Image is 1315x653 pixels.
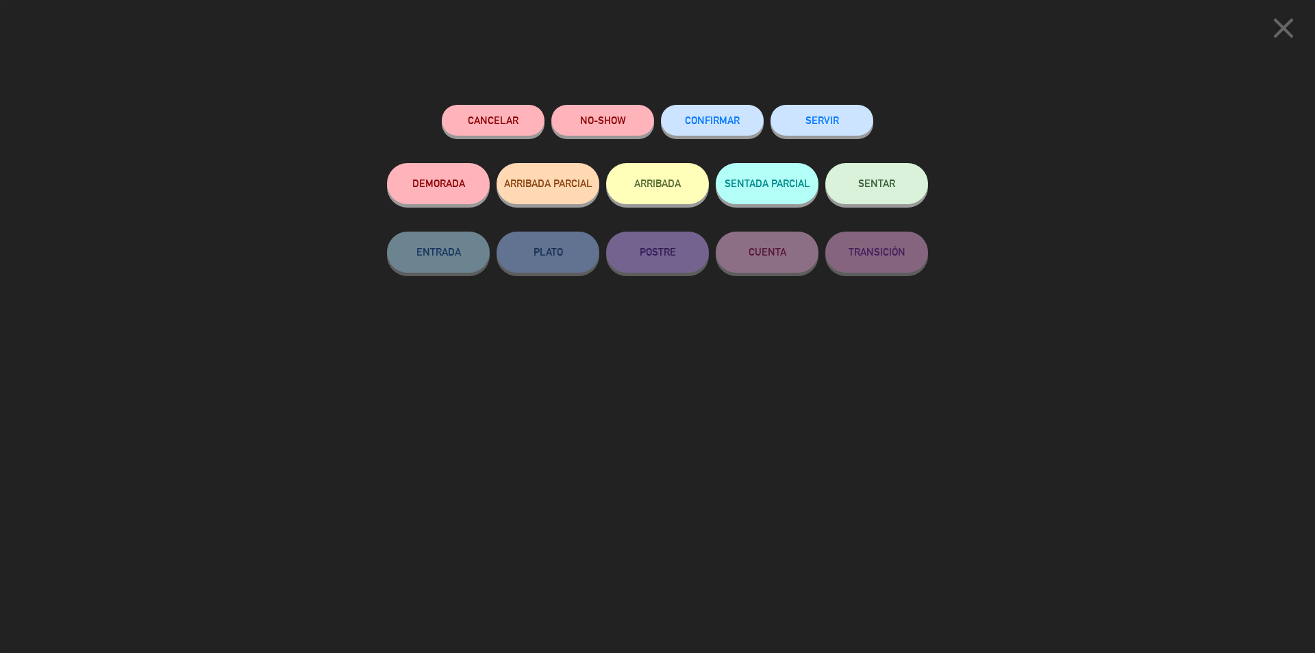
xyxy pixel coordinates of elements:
[1262,10,1305,51] button: close
[661,105,764,136] button: CONFIRMAR
[606,163,709,204] button: ARRIBADA
[1266,11,1301,45] i: close
[387,163,490,204] button: DEMORADA
[497,163,599,204] button: ARRIBADA PARCIAL
[825,163,928,204] button: SENTAR
[825,232,928,273] button: TRANSICIÓN
[716,232,818,273] button: CUENTA
[504,177,592,189] span: ARRIBADA PARCIAL
[387,232,490,273] button: ENTRADA
[685,114,740,126] span: CONFIRMAR
[858,177,895,189] span: SENTAR
[716,163,818,204] button: SENTADA PARCIAL
[497,232,599,273] button: PLATO
[606,232,709,273] button: POSTRE
[442,105,544,136] button: Cancelar
[551,105,654,136] button: NO-SHOW
[771,105,873,136] button: SERVIR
